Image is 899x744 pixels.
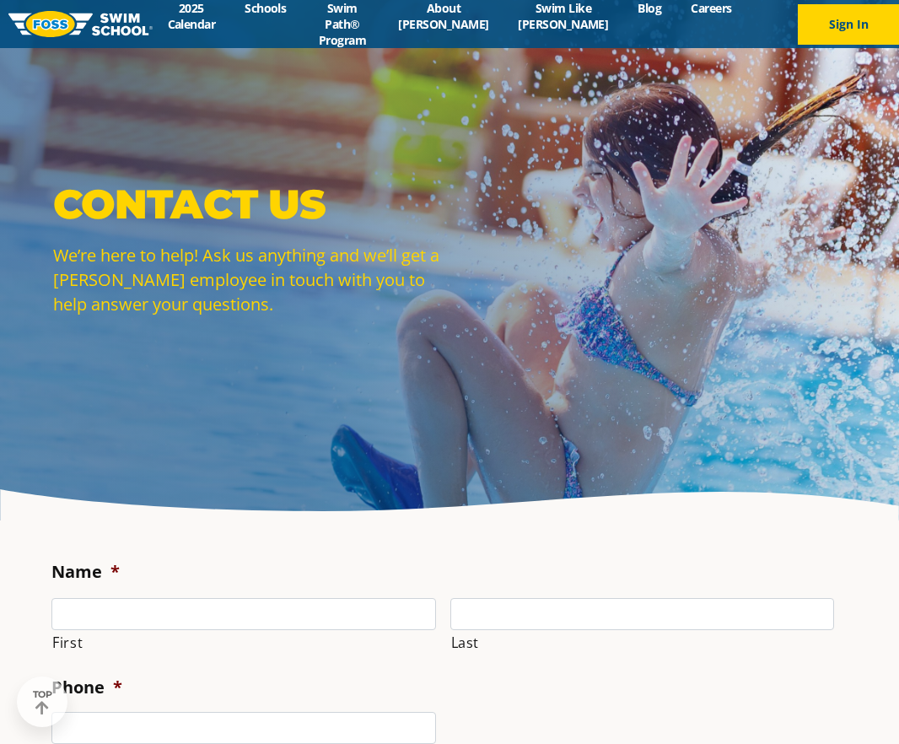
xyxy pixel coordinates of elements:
label: First [52,631,436,655]
p: Contact Us [53,179,441,229]
p: We’re here to help! Ask us anything and we’ll get a [PERSON_NAME] employee in touch with you to h... [53,243,441,316]
label: Last [451,631,835,655]
label: Name [51,561,120,583]
input: First name [51,598,436,630]
input: Last name [450,598,835,630]
label: Phone [51,677,122,698]
div: TOP [33,689,52,715]
button: Sign In [798,4,899,45]
img: FOSS Swim School Logo [8,11,153,37]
